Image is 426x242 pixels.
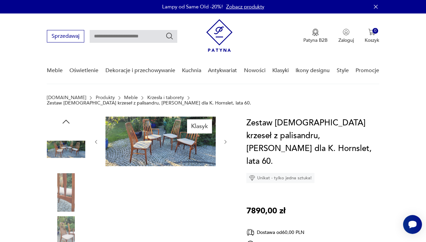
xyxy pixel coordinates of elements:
[343,29,349,35] img: Ikonka użytkownika
[105,58,175,84] a: Dekoracje i przechowywanie
[303,29,328,43] button: Patyna B2B
[208,58,237,84] a: Antykwariat
[165,32,174,40] button: Szukaj
[403,215,422,234] iframe: Smartsupp widget button
[296,58,330,84] a: Ikony designu
[147,95,184,100] a: Krzesła i taborety
[187,119,212,133] div: Klasyk
[246,228,254,237] img: Ikona dostawy
[246,228,327,237] div: Dostawa od 60,00 PLN
[312,29,319,36] img: Ikona medalu
[249,175,255,181] img: Ikona diamentu
[96,95,115,100] a: Produkty
[69,58,98,84] a: Oświetlenie
[226,3,264,10] a: Zobacz produkty
[246,205,285,217] p: 7890,00 zł
[365,37,379,43] p: Koszyk
[272,58,289,84] a: Klasyki
[47,58,63,84] a: Meble
[356,58,379,84] a: Promocje
[162,3,223,10] p: Lampy od Same Old -20%!
[47,34,84,39] a: Sprzedawaj
[47,100,251,106] p: Zestaw [DEMOGRAPHIC_DATA] krzeseł z palisandru, [PERSON_NAME] dla K. Hornslet, lata 60.
[372,28,378,34] div: 0
[244,58,266,84] a: Nowości
[338,29,354,43] button: Zaloguj
[47,130,85,169] img: Zdjęcie produktu Zestaw duńskich krzeseł z palisandru, Niels Koefoed dla K. Hornslet, lata 60.
[303,37,328,43] p: Patyna B2B
[47,30,84,42] button: Sprzedawaj
[105,117,216,166] img: Zdjęcie produktu Zestaw duńskich krzeseł z palisandru, Niels Koefoed dla K. Hornslet, lata 60.
[365,29,379,43] button: 0Koszyk
[246,117,379,168] h1: Zestaw [DEMOGRAPHIC_DATA] krzeseł z palisandru, [PERSON_NAME] dla K. Hornslet, lata 60.
[47,95,86,100] a: [DOMAIN_NAME]
[206,19,233,52] img: Patyna - sklep z meblami i dekoracjami vintage
[246,173,314,183] div: Unikat - tylko jedna sztuka!
[182,58,201,84] a: Kuchnia
[337,58,349,84] a: Style
[368,29,375,35] img: Ikona koszyka
[47,173,85,212] img: Zdjęcie produktu Zestaw duńskich krzeseł z palisandru, Niels Koefoed dla K. Hornslet, lata 60.
[338,37,354,43] p: Zaloguj
[303,29,328,43] a: Ikona medaluPatyna B2B
[124,95,138,100] a: Meble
